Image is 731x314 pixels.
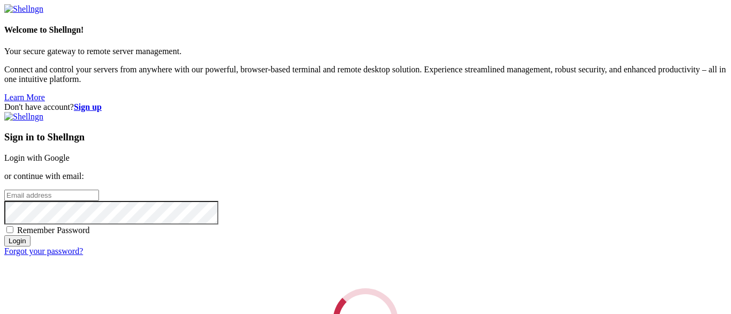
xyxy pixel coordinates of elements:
[4,4,43,14] img: Shellngn
[4,47,727,56] p: Your secure gateway to remote server management.
[17,226,90,235] span: Remember Password
[4,25,727,35] h4: Welcome to Shellngn!
[4,190,99,201] input: Email address
[4,131,727,143] h3: Sign in to Shellngn
[4,153,70,162] a: Login with Google
[74,102,102,111] a: Sign up
[4,171,727,181] p: or continue with email:
[4,102,727,112] div: Don't have account?
[4,93,45,102] a: Learn More
[4,246,83,256] a: Forgot your password?
[4,112,43,122] img: Shellngn
[4,65,727,84] p: Connect and control your servers from anywhere with our powerful, browser-based terminal and remo...
[6,226,13,233] input: Remember Password
[4,235,31,246] input: Login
